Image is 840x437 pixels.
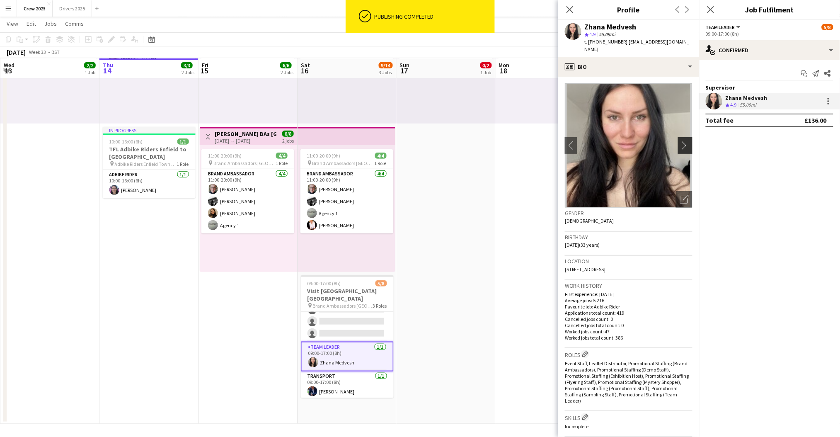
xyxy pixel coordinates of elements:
span: Brand Ambassadors [GEOGRAPHIC_DATA] [213,160,276,166]
span: 4/4 [375,153,387,159]
span: | [EMAIL_ADDRESS][DOMAIN_NAME] [585,39,690,52]
a: Comms [62,18,87,29]
app-card-role: Brand Ambassador4/411:00-20:00 (9h)[PERSON_NAME][PERSON_NAME][PERSON_NAME]Agency 1 [201,169,294,233]
span: 6/6 [280,62,292,68]
span: 16 [300,66,310,75]
span: 4.9 [731,102,737,108]
span: 1 Role [177,161,189,167]
p: Favourite job: Adbike Rider [565,303,692,310]
span: 3 Roles [373,303,387,309]
p: Cancelled jobs count: 0 [565,316,692,322]
span: 2/2 [84,62,96,68]
h3: TFL Adbike Riders Enfield to [GEOGRAPHIC_DATA] [103,146,196,160]
div: Total fee [706,116,734,124]
span: 4.9 [590,31,596,37]
p: Cancelled jobs total count: 0 [565,322,692,328]
span: Wed [4,61,15,69]
span: 17 [399,66,410,75]
app-card-role: Adbike Rider1/110:00-16:00 (6h)[PERSON_NAME] [103,170,196,198]
span: Brand Ambassadors [GEOGRAPHIC_DATA] [313,303,373,309]
div: Bio [558,57,699,77]
button: Crew 2025 [17,0,53,17]
span: Comms [65,20,84,27]
span: 1/1 [177,138,189,145]
span: Team Leader [706,24,735,30]
h3: Work history [565,282,692,289]
span: 10:00-16:00 (6h) [109,138,143,145]
div: 3 Jobs [379,69,392,75]
span: 1 Role [375,160,387,166]
app-job-card: 11:00-20:00 (9h)4/4 Brand Ambassadors [GEOGRAPHIC_DATA]1 RoleBrand Ambassador4/411:00-20:00 (9h)[... [201,149,294,233]
span: Fri [202,61,208,69]
div: BST [51,49,60,55]
span: View [7,20,18,27]
span: 0/2 [480,62,492,68]
span: t. [PHONE_NUMBER] [585,39,628,45]
span: 14 [102,66,113,75]
p: First experience: [DATE] [565,291,692,297]
div: 2 jobs [282,137,294,144]
div: 09:00-17:00 (8h) [706,31,833,37]
span: [STREET_ADDRESS] [565,266,606,272]
span: 11:00-20:00 (9h) [208,153,242,159]
h3: Location [565,257,692,265]
span: Jobs [44,20,57,27]
div: 2 Jobs [182,69,194,75]
h3: Roles [565,350,692,359]
a: View [3,18,22,29]
div: Zhana Medvesh [726,94,767,102]
div: In progress10:00-16:00 (6h)1/1TFL Adbike Riders Enfield to [GEOGRAPHIC_DATA] Adbike Riders Enfiel... [103,127,196,198]
div: 1 Job [85,69,95,75]
span: Event Staff, Leaflet Distributor, Promotional Staffing (Brand Ambassadors), Promotional Staffing ... [565,360,689,404]
div: Publishing completed [375,13,491,20]
app-job-card: 09:00-17:00 (8h)5/8Visit [GEOGRAPHIC_DATA] [GEOGRAPHIC_DATA] Brand Ambassadors [GEOGRAPHIC_DATA]3... [301,275,394,398]
span: Thu [103,61,113,69]
span: Brand Ambassadors [GEOGRAPHIC_DATA] [312,160,375,166]
div: £136.00 [805,116,827,124]
app-card-role: Team Leader1/109:00-17:00 (8h)Zhana Medvesh [301,342,394,371]
span: 5/8 [375,280,387,286]
div: [DATE] [7,48,26,56]
span: Edit [27,20,36,27]
h3: Gender [565,209,692,217]
div: Confirmed [699,40,840,60]
span: 13 [2,66,15,75]
span: 1 Role [276,160,288,166]
span: 11:00-20:00 (9h) [307,153,341,159]
span: Mon [499,61,510,69]
p: Incomplete [565,423,692,430]
span: 8/8 [282,131,294,137]
span: 3/3 [181,62,193,68]
a: Jobs [41,18,60,29]
div: Zhana Medvesh [585,23,637,31]
a: Edit [23,18,39,29]
div: Open photos pop-in [676,191,692,208]
span: 5/8 [822,24,833,30]
app-card-role: Transport1/109:00-17:00 (8h)[PERSON_NAME] [301,371,394,400]
div: 1 Job [481,69,491,75]
button: Team Leader [706,24,742,30]
span: [DEMOGRAPHIC_DATA] [565,218,614,224]
span: 55.09mi [598,31,617,37]
div: Supervisor [699,84,840,91]
h3: Skills [565,413,692,422]
span: [DATE] (33 years) [565,242,600,248]
div: 2 Jobs [281,69,293,75]
div: [DATE] → [DATE] [215,138,276,144]
p: Worked jobs count: 47 [565,328,692,335]
h3: Job Fulfilment [699,4,840,15]
app-job-card: 11:00-20:00 (9h)4/4 Brand Ambassadors [GEOGRAPHIC_DATA]1 RoleBrand Ambassador4/411:00-20:00 (9h)[... [300,149,393,233]
span: 09:00-17:00 (8h) [307,280,341,286]
span: Sun [400,61,410,69]
p: Worked jobs total count: 386 [565,335,692,341]
div: 55.09mi [738,102,758,109]
img: Crew avatar or photo [565,83,692,208]
div: In progress [103,127,196,134]
span: Week 33 [27,49,48,55]
span: Adbike Riders Enfield Town to [GEOGRAPHIC_DATA] [115,161,177,167]
h3: Visit [GEOGRAPHIC_DATA] [GEOGRAPHIC_DATA] [301,287,394,302]
span: Sat [301,61,310,69]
